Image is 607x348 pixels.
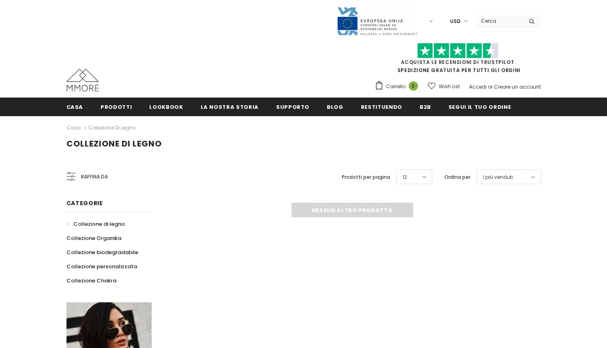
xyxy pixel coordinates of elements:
[488,83,493,90] span: or
[66,234,121,242] span: Collezione Organika
[476,15,523,27] input: Search Site
[81,172,108,181] span: Raffina da
[201,103,259,111] span: La nostra storia
[337,17,418,24] a: Javni Razpis
[66,259,137,274] a: Collezione personalizzata
[428,79,460,93] a: Wish List
[327,98,343,116] a: Blog
[66,69,99,91] img: Casi MMORE
[66,199,103,207] span: Categorie
[149,98,183,116] a: Lookbook
[66,217,125,231] a: Collezione di legno
[276,98,309,116] a: supporto
[201,98,259,116] a: La nostra storia
[483,173,513,181] span: I più venduti
[149,103,183,111] span: Lookbook
[469,83,487,90] a: Accedi
[66,263,137,270] span: Collezione personalizzata
[361,103,402,111] span: Restituendo
[409,81,418,91] span: 0
[73,220,125,228] span: Collezione di legno
[450,17,461,25] span: USD
[101,98,132,116] a: Prodotti
[66,274,116,288] a: Collezione Chakra
[66,138,162,149] span: Collezione di legno
[375,81,422,93] a: Carrello 0
[66,103,84,111] span: Casa
[66,98,84,116] a: Casa
[444,173,470,181] label: Ordina per
[66,248,138,256] span: Collezione biodegradabile
[88,124,136,131] a: Collezione di legno
[403,173,407,181] span: 12
[401,59,515,66] a: Acquista le recensioni di TrustPilot
[448,103,511,111] span: Segui il tuo ordine
[494,83,541,90] a: Creare un account
[448,98,511,116] a: Segui il tuo ordine
[420,103,431,111] span: B2B
[386,83,405,91] span: Carrello
[66,277,116,284] span: Collezione Chakra
[375,47,541,74] span: SPEDIZIONE GRATUITA PER TUTTI GLI ORDINI
[66,231,121,245] a: Collezione Organika
[361,98,402,116] a: Restituendo
[342,173,390,181] label: Prodotti per pagina
[439,83,460,91] span: Wish List
[417,43,498,59] img: Fidati di Pilot Stars
[337,6,418,36] img: Javni Razpis
[420,98,431,116] a: B2B
[101,103,132,111] span: Prodotti
[66,245,138,259] a: Collezione biodegradabile
[327,103,343,111] span: Blog
[276,103,309,111] span: supporto
[66,123,81,133] a: Casa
